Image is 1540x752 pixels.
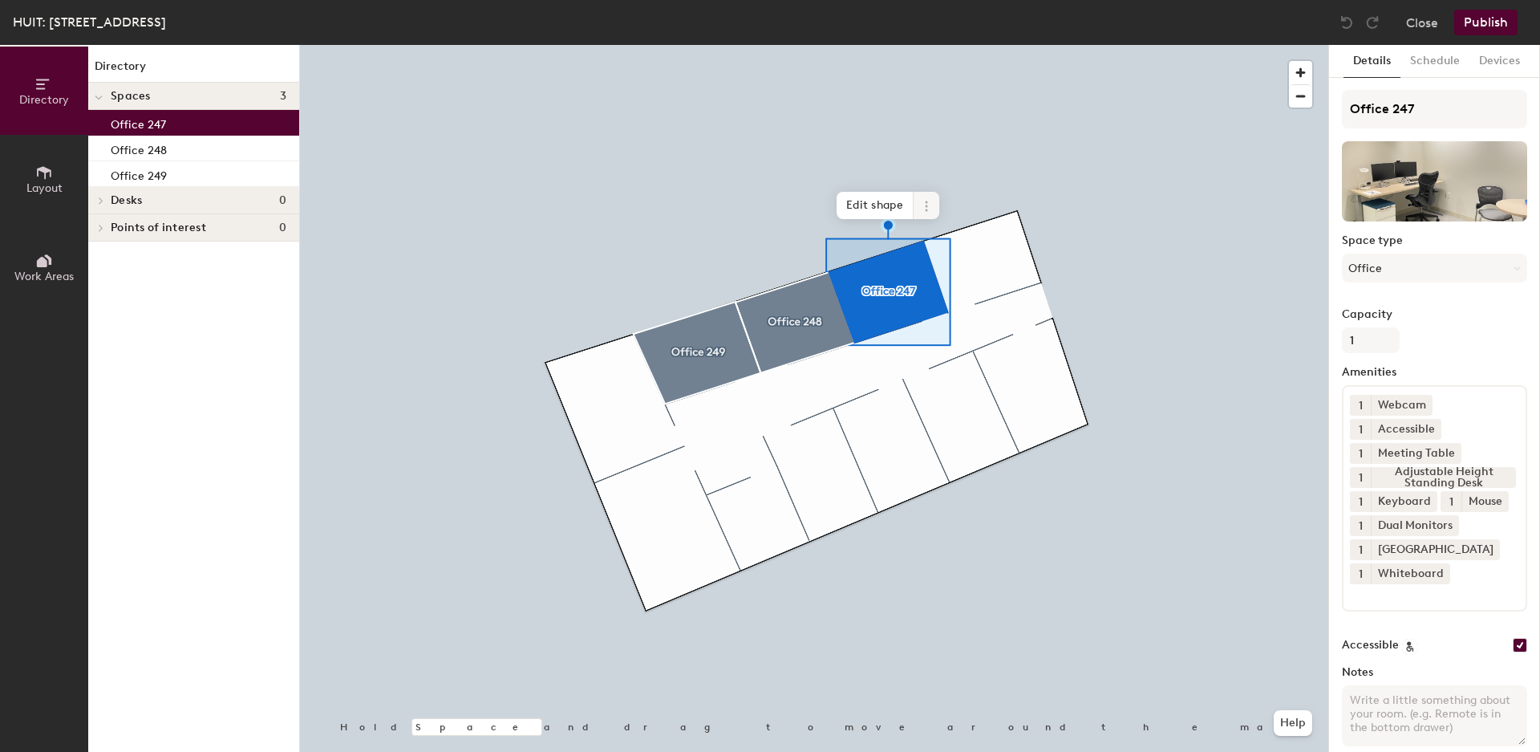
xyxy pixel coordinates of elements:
button: Close [1406,10,1438,35]
h1: Directory [88,58,299,83]
div: Webcam [1371,395,1433,416]
span: Spaces [111,90,151,103]
span: 1 [1359,421,1363,438]
span: Desks [111,194,142,207]
img: The space named Office 247 [1342,141,1527,222]
button: 1 [1350,467,1371,488]
div: Keyboard [1371,491,1437,512]
span: 1 [1359,397,1363,414]
label: Notes [1342,666,1527,679]
span: Layout [26,181,63,195]
button: 1 [1441,491,1461,512]
span: 0 [279,194,286,207]
div: Dual Monitors [1371,515,1459,536]
label: Accessible [1342,639,1399,652]
p: Office 248 [111,139,167,157]
button: Details [1343,45,1400,78]
button: 1 [1350,395,1371,416]
span: 0 [279,222,286,234]
span: 1 [1359,566,1363,583]
label: Amenities [1342,366,1527,379]
div: Meeting Table [1371,443,1461,464]
span: Directory [19,93,69,107]
p: Office 249 [111,165,167,183]
div: Whiteboard [1371,563,1450,584]
div: Mouse [1461,491,1509,512]
span: Work Areas [14,270,74,283]
div: [GEOGRAPHIC_DATA] [1371,539,1500,560]
button: 1 [1350,563,1371,584]
div: HUIT: [STREET_ADDRESS] [13,12,166,32]
img: Redo [1364,14,1380,30]
button: 1 [1350,419,1371,440]
label: Capacity [1342,308,1527,321]
span: 1 [1359,494,1363,510]
div: Adjustable Height Standing Desk [1371,467,1516,488]
p: Office 247 [111,113,166,132]
button: Publish [1454,10,1518,35]
span: Edit shape [837,192,914,219]
button: 1 [1350,515,1371,536]
span: Points of interest [111,222,206,234]
button: 1 [1350,539,1371,560]
div: Accessible [1371,419,1441,440]
button: Devices [1469,45,1530,78]
span: 1 [1359,542,1363,559]
span: 3 [280,90,286,103]
button: 1 [1350,491,1371,512]
span: 1 [1359,445,1363,462]
span: 1 [1359,469,1363,486]
span: 1 [1359,518,1363,535]
img: Undo [1339,14,1355,30]
button: Office [1342,254,1527,283]
label: Space type [1342,234,1527,247]
button: Help [1274,710,1312,736]
span: 1 [1449,494,1453,510]
button: Schedule [1400,45,1469,78]
button: 1 [1350,443,1371,464]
